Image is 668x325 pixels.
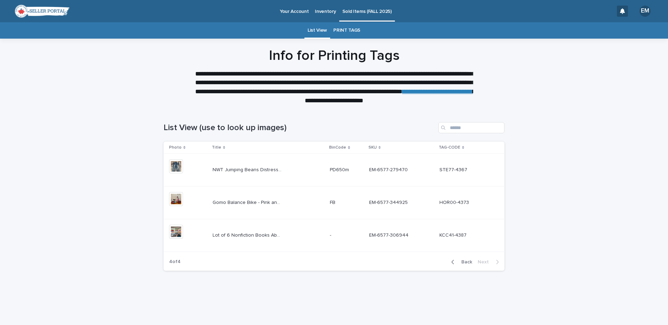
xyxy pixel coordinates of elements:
button: Next [475,259,504,265]
p: TAG-CODE [439,144,460,151]
p: PD650m [330,166,350,173]
tr: NWT Jumping Beans Distressed Jeans 5NWT Jumping Beans Distressed Jeans 5 PD650mPD650m EM-6577-279... [164,154,504,187]
input: Search [438,122,504,133]
h1: Info for Printing Tags [164,47,504,64]
p: FB [330,198,337,206]
p: Lot of 6 Nonfiction Books About Soccer, Football, Baseball and Basketball Sports [213,231,284,238]
a: PRINT TAGS [333,22,360,39]
p: EM-6577-279470 [369,166,409,173]
p: KCC41-4387 [439,231,468,238]
tr: Gomo Balance Bike - Pink and Teal One SizeGomo Balance Bike - Pink and Teal One Size FBFB EM-6577... [164,187,504,219]
tr: Lot of 6 Nonfiction Books About Soccer, Football, Baseball and Basketball SportsLot of 6 Nonficti... [164,219,504,252]
p: NWT Jumping Beans Distressed Jeans 5 [213,166,284,173]
p: Gomo Balance Bike - Pink and Teal One Size [213,198,284,206]
p: EM-6577-344925 [369,198,409,206]
p: BinCode [329,144,346,151]
p: Title [212,144,221,151]
p: STE77-4367 [439,166,469,173]
p: 4 of 4 [164,253,186,270]
span: Back [457,260,472,264]
span: Next [478,260,493,264]
a: List View [308,22,327,39]
p: - [330,231,333,238]
img: Wxgr8e0QTxOLugcwBcqd [14,4,70,18]
button: Back [446,259,475,265]
p: HOR00-4373 [439,198,470,206]
p: Photo [169,144,182,151]
div: EM [639,6,651,17]
p: EM-6577-306944 [369,231,410,238]
h1: List View (use to look up images) [164,123,436,133]
p: SKU [368,144,377,151]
